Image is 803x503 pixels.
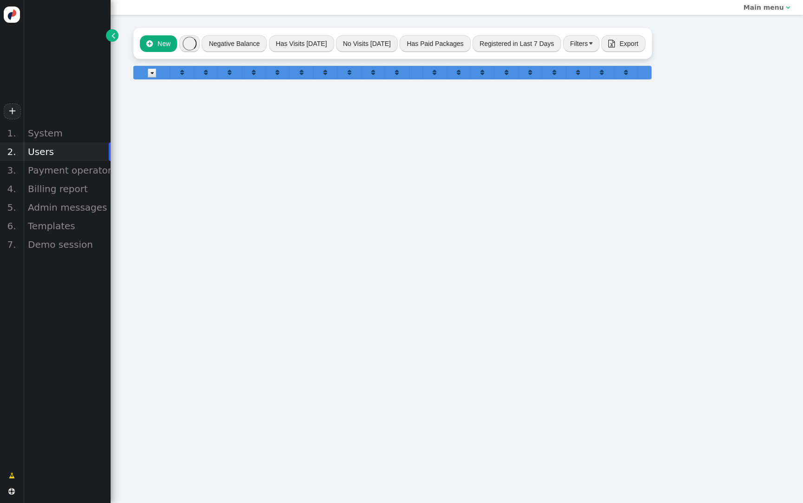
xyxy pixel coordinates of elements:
a:  [323,69,327,76]
b: Main menu [744,4,784,11]
span: Click to sort [276,69,279,76]
a:  [600,69,604,76]
img: logo-icon.svg [4,6,20,23]
a:  [395,69,399,76]
span: Click to sort [228,69,231,76]
a:  [528,69,532,76]
span: Click to sort [300,69,303,76]
a:  [2,467,21,484]
a:  [252,69,256,76]
button: Registered in Last 7 Days [473,35,561,52]
img: trigger_black.png [589,42,592,45]
div: Admin messages [23,198,111,217]
a:  [576,69,580,76]
span: Click to sort [528,69,532,76]
button: Has Paid Packages [400,35,470,52]
div: Payment operators [23,161,111,180]
a:  [348,69,351,76]
span: Click to sort [395,69,399,76]
span: Click to sort [433,69,436,76]
a:  [300,69,303,76]
span: Click to sort [600,69,604,76]
span:  [9,471,15,481]
button: Has Visits [DATE] [269,35,334,52]
button: Filters [563,35,599,52]
a:  [433,69,436,76]
a:  [228,69,231,76]
span: Click to sort [323,69,327,76]
div: Demo session [23,235,111,254]
span:  [608,40,615,47]
a: + [4,103,20,119]
span: Click to sort [457,69,461,76]
a:  [106,29,118,42]
div: Billing report [23,180,111,198]
span: Click to sort [480,69,484,76]
span:  [112,31,115,40]
button:  Export [601,35,645,52]
a:  [480,69,484,76]
span: Click to sort [553,69,556,76]
button: Negative Balance [202,35,267,52]
span: Click to sort [180,69,184,76]
span:  [786,4,790,11]
a:  [276,69,279,76]
a:  [180,69,184,76]
button: New [140,35,177,52]
span: Click to sort [348,69,351,76]
span: Click to sort [624,69,628,76]
span: Click to sort [371,69,375,76]
a:  [371,69,375,76]
span: Click to sort [252,69,256,76]
span:  [8,488,15,495]
a:  [457,69,461,76]
a:  [553,69,556,76]
a:  [505,69,508,76]
button: No Visits [DATE] [336,35,398,52]
span: Click to sort [204,69,208,76]
img: icon_dropdown_trigger.png [148,69,156,77]
a:  [204,69,208,76]
a:  [624,69,628,76]
div: Users [23,142,111,161]
div: System [23,124,111,142]
span: Click to sort [576,69,580,76]
div: Templates [23,217,111,235]
span: Click to sort [505,69,508,76]
span: Export [619,40,638,47]
span:  [146,40,153,47]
